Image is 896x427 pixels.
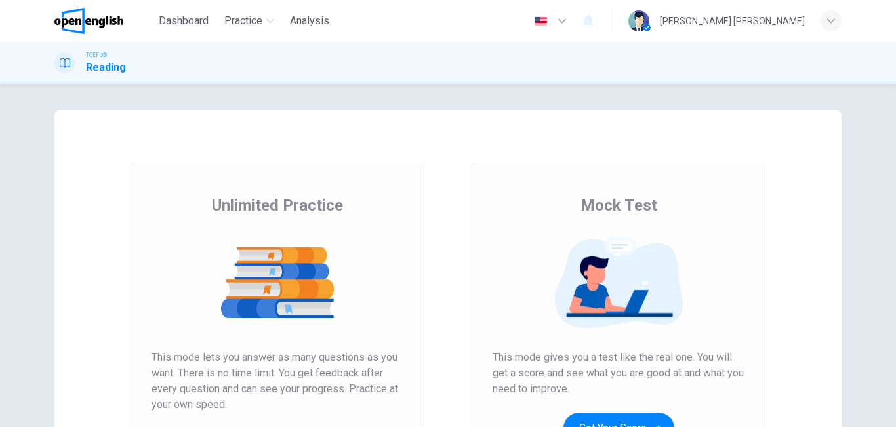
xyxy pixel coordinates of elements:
div: [PERSON_NAME] [PERSON_NAME] [660,13,805,29]
button: Dashboard [153,9,214,33]
button: Practice [219,9,279,33]
img: OpenEnglish logo [54,8,123,34]
span: Mock Test [580,195,657,216]
span: Analysis [290,13,329,29]
span: Dashboard [159,13,209,29]
span: This mode lets you answer as many questions as you want. There is no time limit. You get feedback... [152,350,403,413]
span: TOEFL® [86,51,107,60]
a: OpenEnglish logo [54,8,153,34]
button: Analysis [285,9,335,33]
img: Profile picture [628,10,649,31]
span: Unlimited Practice [212,195,343,216]
h1: Reading [86,60,126,75]
img: en [533,16,549,26]
span: This mode gives you a test like the real one. You will get a score and see what you are good at a... [493,350,744,397]
span: Practice [224,13,262,29]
